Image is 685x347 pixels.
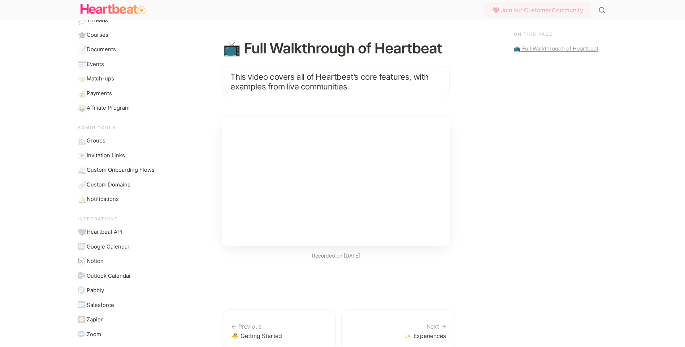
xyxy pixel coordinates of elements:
span: Threads [87,16,108,25]
span: Custom Domains [87,181,130,189]
img: Outlook Calendar [78,272,85,279]
span: Match-ups [87,75,114,83]
span: Affiliate Program [87,104,130,112]
span: 🤝 [78,75,85,82]
span: Integrations [78,216,118,221]
span: Invitation Links [87,151,125,160]
span: 🤑 [78,104,85,111]
span: 🔗 [78,181,85,188]
span: This video covers all of Heartbeat’s core features, with examples from live communities. [230,72,430,91]
span: Pabbly [87,286,104,295]
a: 💖 Join our Customer Community [484,2,594,18]
span: Notifications [87,195,119,203]
a: PabblyPabbly [75,284,164,298]
a: 💌Invitation Links [75,149,164,163]
span: Heartbeat API [87,228,122,236]
img: Logo [81,2,146,17]
a: 🤝Match-ups [75,72,164,86]
span: 🏡 [78,137,85,144]
span: 🌊 [78,166,85,173]
a: 🏡Groups [75,134,164,148]
img: Notion [78,257,85,264]
span: 💬 [78,16,85,23]
span: Groups [87,137,105,145]
span: Salesforce [87,301,114,309]
a: 💰Payments [75,87,164,101]
span: Zapier [87,316,103,324]
span: Google Calendar [87,243,130,251]
a: 📝Documents [75,43,164,57]
img: Google Calendar [78,243,85,250]
iframe: player.vimeo.com [222,118,450,246]
img: Zapier [78,316,85,323]
span: Documents [87,45,116,54]
a: 🤑Affiliate Program [75,101,164,115]
span: Payments [87,89,112,98]
span: Zoom [87,330,101,339]
span: On this page [514,31,552,37]
a: NotionNotion [75,254,164,268]
span: 💌 [78,151,85,159]
a: Google CalendarGoogle Calendar [75,240,164,254]
span: Outlook Calendar [87,272,131,280]
a: 📺 Full Walkthrough of Heartbeat [514,44,602,53]
a: 🎓Courses [75,28,164,42]
span: Custom Onboarding Flows [87,166,155,174]
a: 🗓️Events [75,57,164,71]
span: 🔔 [78,195,85,202]
span: 💙 [78,228,85,235]
span: 📝 [78,45,85,53]
a: 🔗Custom Domains [75,178,164,192]
figcaption: Recorded on [DATE] [222,249,450,262]
a: 💙Heartbeat API [75,225,164,239]
span: Events [87,60,104,69]
a: 🌊Custom Onboarding Flows [75,163,164,177]
span: Notion [87,257,104,265]
a: ZapierZapier [75,313,164,327]
h1: 📺 Full Walkthrough of Heartbeat [222,40,450,57]
div: 💖 Join our Customer Community [484,2,591,18]
span: Admin Tools [78,125,116,130]
span: 🗓️ [78,60,85,67]
a: ZoomZoom [75,328,164,342]
a: SalesforceSalesforce [75,298,164,312]
span: 💰 [78,89,85,97]
a: 💬Threads [75,13,164,27]
a: 🔔Notifications [75,192,164,206]
span: Courses [87,31,108,39]
img: Pabbly [78,286,85,294]
a: Outlook CalendarOutlook Calendar [75,269,164,283]
img: Salesforce [78,301,85,308]
img: Zoom [78,330,85,338]
span: 🎓 [78,31,85,38]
